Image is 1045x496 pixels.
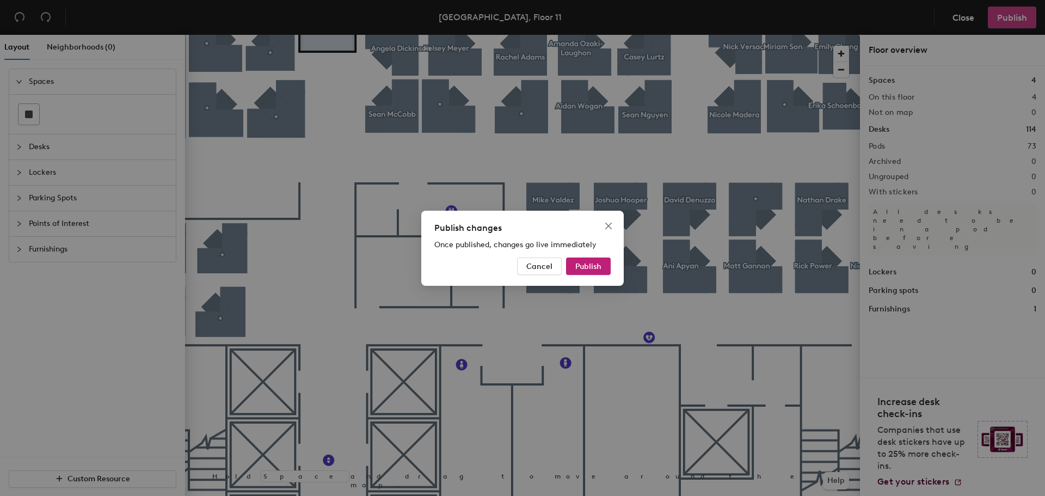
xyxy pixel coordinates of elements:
span: Publish [575,261,601,271]
button: Publish [566,258,611,275]
span: Once published, changes go live immediately [434,240,597,249]
span: Cancel [526,261,552,271]
span: close [604,222,613,230]
button: Cancel [517,258,562,275]
div: Publish changes [434,222,611,235]
button: Close [600,217,617,235]
span: Close [600,222,617,230]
